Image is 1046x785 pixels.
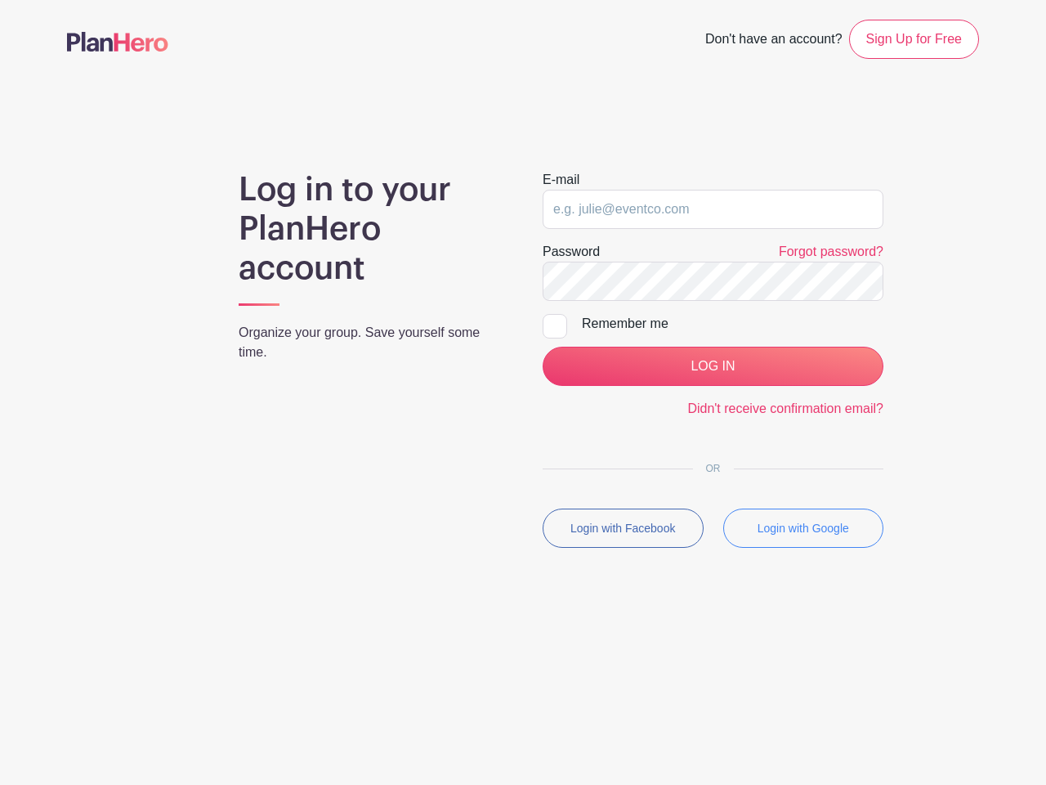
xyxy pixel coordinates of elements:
span: OR [693,463,734,474]
div: Remember me [582,314,883,334]
input: LOG IN [543,347,883,386]
input: e.g. julie@eventco.com [543,190,883,229]
h1: Log in to your PlanHero account [239,170,503,288]
a: Forgot password? [779,244,883,258]
button: Login with Facebook [543,509,704,548]
a: Didn't receive confirmation email? [687,401,883,415]
small: Login with Google [758,522,849,535]
button: Login with Google [723,509,884,548]
label: Password [543,242,600,262]
small: Login with Facebook [570,522,675,535]
label: E-mail [543,170,579,190]
p: Organize your group. Save yourself some time. [239,323,503,362]
img: logo-507f7623f17ff9eddc593b1ce0a138ce2505c220e1c5a4e2b4648c50719b7d32.svg [67,32,168,52]
span: Don't have an account? [705,23,843,59]
a: Sign Up for Free [849,20,979,59]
